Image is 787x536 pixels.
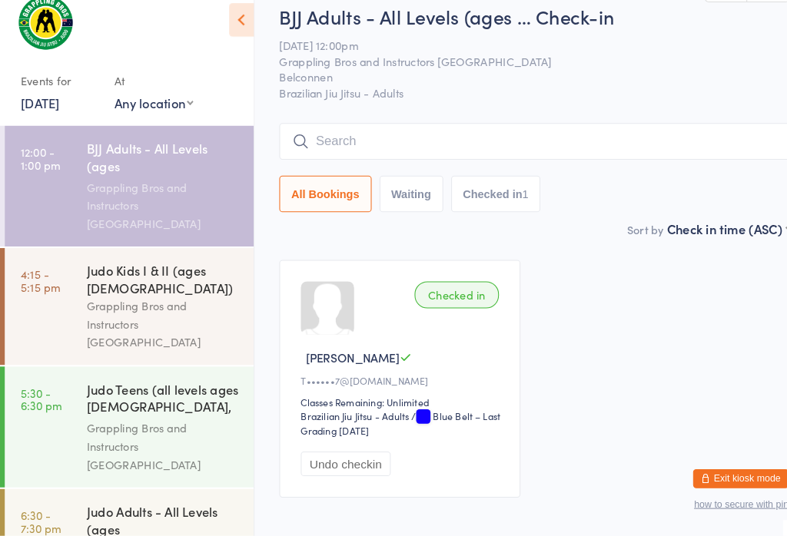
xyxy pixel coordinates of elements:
[84,385,232,423] div: Judo Teens (all levels ages [DEMOGRAPHIC_DATA], advanced belts ...
[669,471,762,490] button: Exit kiosk mode
[291,413,395,426] div: Brazilian Jiu Jitsu - Adults
[644,231,763,248] div: Check in time (ASC)
[20,109,58,126] a: [DATE]
[20,159,58,184] time: 12:00 - 1:00 pm
[291,400,486,413] div: Classes Remaining: Unlimited
[84,190,232,243] div: Grappling Bros and Instructors [GEOGRAPHIC_DATA]
[84,305,232,358] div: Grappling Bros and Instructors [GEOGRAPHIC_DATA]
[84,271,232,305] div: Judo Kids I & II (ages [DEMOGRAPHIC_DATA])
[84,423,232,476] div: Grappling Bros and Instructors [GEOGRAPHIC_DATA]
[670,500,762,511] button: how to secure with pin
[5,140,245,256] a: 12:00 -1:00 pmBJJ Adults - All Levels (ages [DEMOGRAPHIC_DATA]+)Grappling Bros and Instructors [G...
[111,109,187,126] div: Any location
[270,22,763,47] h2: BJJ Adults - All Levels (ages … Check-in
[15,12,73,68] img: Grappling Bros Belconnen
[367,188,428,223] button: Waiting
[270,188,359,223] button: All Bookings
[20,510,59,534] time: 6:30 - 7:30 pm
[270,70,739,85] span: Grappling Bros and Instructors [GEOGRAPHIC_DATA]
[270,137,763,173] input: Search
[504,200,510,212] div: 1
[111,84,187,109] div: At
[5,372,245,489] a: 5:30 -6:30 pmJudo Teens (all levels ages [DEMOGRAPHIC_DATA], advanced belts ...Grappling Bros and...
[20,392,60,416] time: 5:30 - 6:30 pm
[270,101,763,116] span: Brazilian Jiu Jitsu - Adults
[20,277,58,302] time: 4:15 - 5:15 pm
[5,258,245,371] a: 4:15 -5:15 pmJudo Kids I & II (ages [DEMOGRAPHIC_DATA])Grappling Bros and Instructors [GEOGRAPHIC...
[84,153,232,190] div: BJJ Adults - All Levels (ages [DEMOGRAPHIC_DATA]+)
[270,85,739,101] span: Belconnen
[400,290,482,316] div: Checked in
[436,188,523,223] button: Checked in1
[291,379,486,392] div: T••••••7@[DOMAIN_NAME]
[295,356,386,372] span: [PERSON_NAME]
[606,233,641,248] label: Sort by
[291,455,377,478] button: Undo checkin
[20,84,95,109] div: Events for
[270,55,739,70] span: [DATE] 12:00pm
